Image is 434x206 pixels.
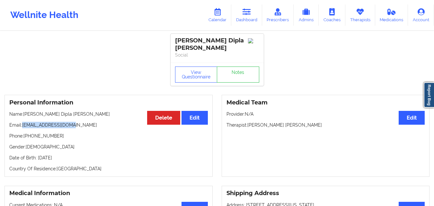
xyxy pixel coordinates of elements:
[319,4,345,26] a: Coaches
[248,38,259,43] img: Image%2Fplaceholer-image.png
[226,190,425,197] h3: Shipping Address
[226,122,425,128] p: Therapist: [PERSON_NAME] [PERSON_NAME]
[147,111,180,125] button: Delete
[408,4,434,26] a: Account
[375,4,408,26] a: Medications
[9,122,208,128] p: Email: [EMAIL_ADDRESS][DOMAIN_NAME]
[399,111,425,125] button: Edit
[226,111,425,117] p: Provider: N/A
[345,4,375,26] a: Therapists
[262,4,294,26] a: Prescribers
[9,99,208,106] h3: Personal Information
[217,67,259,83] a: Notes
[182,111,208,125] button: Edit
[9,190,208,197] h3: Medical Information
[175,37,259,52] div: [PERSON_NAME] Dipla [PERSON_NAME]
[231,4,262,26] a: Dashboard
[9,111,208,117] p: Name: [PERSON_NAME] Dipla [PERSON_NAME]
[424,82,434,108] a: Report Bug
[226,99,425,106] h3: Medical Team
[9,144,208,150] p: Gender: [DEMOGRAPHIC_DATA]
[9,166,208,172] p: Country Of Residence: [GEOGRAPHIC_DATA]
[175,52,259,58] p: Social
[294,4,319,26] a: Admins
[9,133,208,139] p: Phone: [PHONE_NUMBER]
[175,67,217,83] button: View Questionnaire
[204,4,231,26] a: Calendar
[9,155,208,161] p: Date of Birth: [DATE]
